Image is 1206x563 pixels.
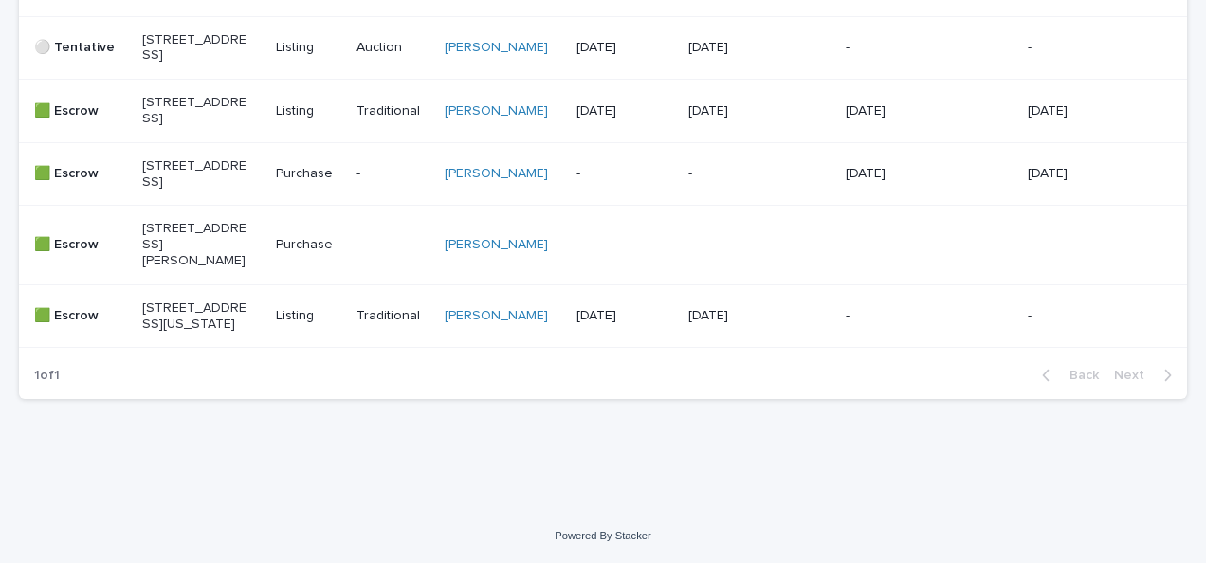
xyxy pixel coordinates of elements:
button: Next [1106,367,1187,384]
p: - [1028,308,1133,324]
p: [STREET_ADDRESS][US_STATE] [142,300,247,333]
p: 🟩 Escrow [34,308,127,324]
p: Auction [356,40,429,56]
p: - [356,166,429,182]
p: 1 of 1 [19,353,75,399]
p: [DATE] [1028,103,1133,119]
p: - [356,237,429,253]
tr: ⚪️ Tentative[STREET_ADDRESS]ListingAuction[PERSON_NAME] [DATE][DATE]-- [19,16,1187,80]
p: Purchase [276,166,341,182]
button: Back [1027,367,1106,384]
tr: 🟩 Escrow[STREET_ADDRESS][US_STATE]ListingTraditional[PERSON_NAME] [DATE][DATE]-- [19,284,1187,348]
p: [DATE] [1028,166,1133,182]
p: - [1028,40,1133,56]
a: Powered By Stacker [555,530,650,541]
p: [STREET_ADDRESS] [142,32,247,64]
p: [DATE] [576,40,672,56]
p: [DATE] [576,103,672,119]
p: - [576,237,672,253]
p: [DATE] [846,103,951,119]
p: Listing [276,103,341,119]
tr: 🟩 Escrow[STREET_ADDRESS]ListingTraditional[PERSON_NAME] [DATE][DATE][DATE][DATE] [19,80,1187,143]
p: 🟩 Escrow [34,103,127,119]
p: Listing [276,308,341,324]
a: [PERSON_NAME] [445,103,548,119]
p: - [846,308,951,324]
p: Traditional [356,308,429,324]
p: - [576,166,672,182]
p: [DATE] [688,308,794,324]
p: Purchase [276,237,341,253]
p: Listing [276,40,341,56]
tr: 🟩 Escrow[STREET_ADDRESS][PERSON_NAME]Purchase-[PERSON_NAME] ---- [19,206,1187,284]
p: [DATE] [688,40,794,56]
p: - [846,237,951,253]
p: - [846,40,951,56]
a: [PERSON_NAME] [445,308,548,324]
p: ⚪️ Tentative [34,40,127,56]
p: [STREET_ADDRESS] [142,95,247,127]
p: 🟩 Escrow [34,166,127,182]
p: [STREET_ADDRESS] [142,158,247,191]
p: [DATE] [688,103,794,119]
a: [PERSON_NAME] [445,166,548,182]
p: - [688,166,794,182]
a: [PERSON_NAME] [445,40,548,56]
p: - [1028,237,1133,253]
p: [STREET_ADDRESS][PERSON_NAME] [142,221,247,268]
tr: 🟩 Escrow[STREET_ADDRESS]Purchase-[PERSON_NAME] --[DATE][DATE] [19,142,1187,206]
p: [DATE] [576,308,672,324]
p: [DATE] [846,166,951,182]
p: Traditional [356,103,429,119]
a: [PERSON_NAME] [445,237,548,253]
span: Back [1058,369,1099,382]
p: - [688,237,794,253]
span: Next [1114,369,1156,382]
p: 🟩 Escrow [34,237,127,253]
